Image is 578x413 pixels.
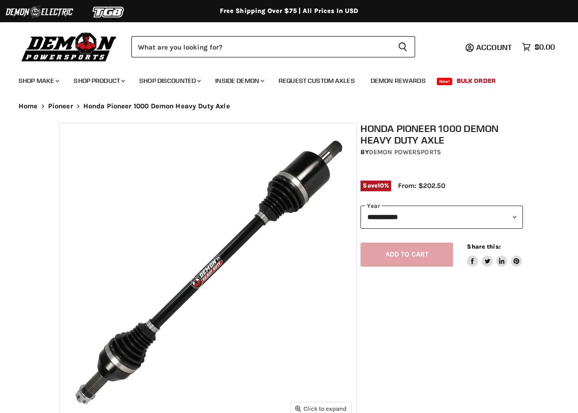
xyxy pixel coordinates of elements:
input: Search [131,36,391,57]
a: Inside Demon [208,71,270,90]
img: Demon Electric Logo 2 [5,3,74,21]
span: 10 [378,182,384,189]
a: Shop Product [67,71,131,90]
a: $0.00 [517,40,559,54]
ul: Main menu [12,68,553,90]
select: year [360,206,523,228]
a: Bulk Order [450,71,503,90]
img: TGB Logo 2 [74,3,143,21]
span: New! [437,78,453,85]
form: Product [131,36,415,57]
a: Home [19,102,38,110]
h1: Honda Pioneer 1000 Demon Heavy Duty Axle [360,123,523,146]
a: Account [472,43,517,51]
a: Pioneer [48,102,73,110]
a: Request Custom Axles [272,71,362,90]
div: by [360,147,523,157]
span: Click to expand [295,405,347,412]
a: Demon Rewards [364,71,433,90]
a: Demon Powersports [369,148,441,156]
span: Save % [360,181,391,191]
span: Honda Pioneer 1000 Demon Heavy Duty Axle [83,102,230,110]
span: $0.00 [534,43,555,51]
a: Shop Make [12,71,65,90]
img: Demon Powersports [19,30,120,63]
a: Shop Discounted [132,71,206,90]
aside: Share this: [467,243,522,267]
button: Search [391,36,415,57]
span: Share this: [467,243,500,250]
span: From: $202.50 [398,181,445,190]
span: Account [476,43,512,52]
